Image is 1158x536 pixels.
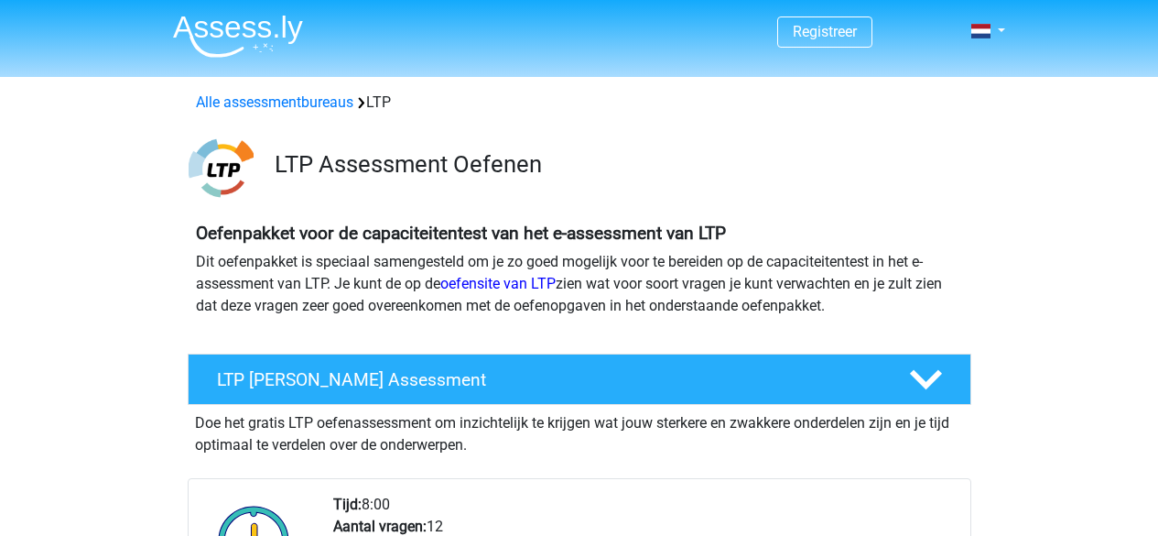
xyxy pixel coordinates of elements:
[196,223,726,244] b: Oefenpakket voor de capaciteitentest van het e-assessment van LTP
[196,251,963,317] p: Dit oefenpakket is speciaal samengesteld om je zo goed mogelijk voor te bereiden op de capaciteit...
[333,518,427,535] b: Aantal vragen:
[333,496,362,513] b: Tijd:
[793,23,857,40] a: Registreer
[196,93,353,111] a: Alle assessmentbureaus
[217,369,880,390] h4: LTP [PERSON_NAME] Assessment
[275,150,957,179] h3: LTP Assessment Oefenen
[189,92,970,114] div: LTP
[173,15,303,58] img: Assessly
[180,354,979,405] a: LTP [PERSON_NAME] Assessment
[189,136,254,201] img: ltp.png
[188,405,971,456] div: Doe het gratis LTP oefenassessment om inzichtelijk te krijgen wat jouw sterkere en zwakkere onder...
[440,275,556,292] a: oefensite van LTP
